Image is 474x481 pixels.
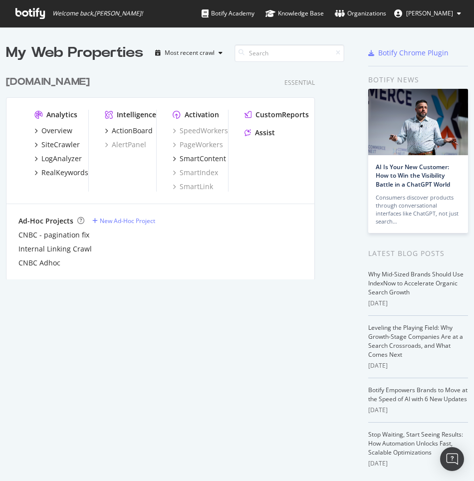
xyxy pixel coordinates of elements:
div: RealKeywords [41,168,88,178]
a: Leveling the Playing Field: Why Growth-Stage Companies Are at a Search Crossroads, and What Comes... [368,323,463,359]
a: SmartIndex [173,168,218,178]
a: PageWorkers [173,140,223,150]
a: Why Mid-Sized Brands Should Use IndexNow to Accelerate Organic Search Growth [368,270,464,296]
div: SiteCrawler [41,140,80,150]
div: Consumers discover products through conversational interfaces like ChatGPT, not just search… [376,194,461,226]
a: Internal Linking Crawl [18,244,92,254]
div: [DATE] [368,361,468,370]
div: Botify Chrome Plugin [378,48,449,58]
div: Overview [41,126,72,136]
div: [DATE] [368,406,468,415]
div: Knowledge Base [265,8,324,18]
a: AlertPanel [105,140,146,150]
div: Botify news [368,74,468,85]
a: AI Is Your New Customer: How to Win the Visibility Battle in a ChatGPT World [376,163,450,188]
a: CNBC - pagination fix [18,230,89,240]
a: LogAnalyzer [34,154,82,164]
div: My Web Properties [6,43,143,63]
a: CustomReports [244,110,309,120]
span: Ashirvad Parikh [406,9,453,17]
div: Assist [255,128,275,138]
div: grid [6,63,323,279]
div: Intelligence [117,110,156,120]
button: [PERSON_NAME] [386,5,469,21]
div: Most recent crawl [165,50,215,56]
span: Welcome back, [PERSON_NAME] ! [52,9,143,17]
a: Overview [34,126,72,136]
div: New Ad-Hoc Project [100,217,155,225]
a: [DOMAIN_NAME] [6,75,94,89]
div: [DATE] [368,459,468,468]
a: Botify Chrome Plugin [368,48,449,58]
div: Botify Academy [202,8,254,18]
div: [DATE] [368,299,468,308]
button: Most recent crawl [151,45,227,61]
div: Ad-Hoc Projects [18,216,73,226]
div: Analytics [46,110,77,120]
div: Essential [284,78,315,87]
a: Assist [244,128,275,138]
img: AI Is Your New Customer: How to Win the Visibility Battle in a ChatGPT World [368,89,468,155]
div: LogAnalyzer [41,154,82,164]
a: Stop Waiting, Start Seeing Results: How Automation Unlocks Fast, Scalable Optimizations [368,430,463,457]
a: SmartLink [173,182,213,192]
a: New Ad-Hoc Project [92,217,155,225]
div: [DOMAIN_NAME] [6,75,90,89]
div: Activation [185,110,219,120]
a: ActionBoard [105,126,153,136]
div: Latest Blog Posts [368,248,468,259]
a: SmartContent [173,154,226,164]
a: SiteCrawler [34,140,80,150]
a: Botify Empowers Brands to Move at the Speed of AI with 6 New Updates [368,386,468,403]
div: SmartContent [180,154,226,164]
div: ActionBoard [112,126,153,136]
a: SpeedWorkers [173,126,228,136]
a: RealKeywords [34,168,88,178]
div: Organizations [335,8,386,18]
div: CustomReports [255,110,309,120]
input: Search [235,44,344,62]
a: CNBC Adhoc [18,258,60,268]
div: Open Intercom Messenger [440,447,464,471]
